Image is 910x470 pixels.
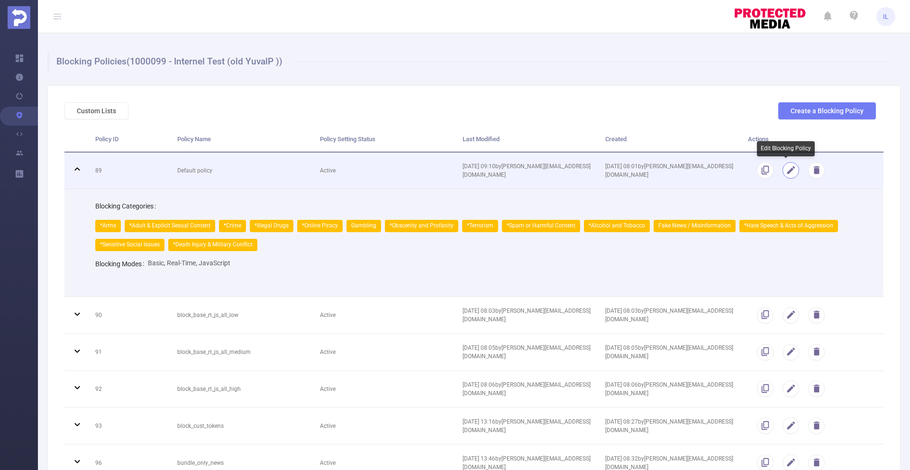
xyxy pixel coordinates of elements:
span: Active [320,460,336,466]
a: Custom Lists [64,107,128,115]
span: Active [320,423,336,429]
span: *Arms [95,220,121,232]
span: *Alcohol and Tobacco [584,220,650,232]
span: [DATE] 08:03 by [PERSON_NAME][EMAIL_ADDRESS][DOMAIN_NAME] [463,307,591,323]
span: [DATE] 08:27 by [PERSON_NAME][EMAIL_ADDRESS][DOMAIN_NAME] [605,418,733,434]
span: *Obscenity and Profanity [385,220,458,232]
label: Blocking Modes [95,260,148,268]
span: Active [320,167,336,174]
span: Active [320,312,336,318]
span: IL [883,7,889,26]
span: *Sensitive Social Issues [95,239,164,251]
label: Blocking Categories [95,202,160,210]
button: Create a Blocking Policy [778,102,876,119]
span: *Hate Speech & Acts of Aggression [739,220,838,232]
td: block_cust_tokens [170,407,313,444]
span: Created [605,136,627,143]
span: Basic, Real-Time, JavaScript [148,259,230,267]
td: block_base_rt_js_all_low [170,297,313,334]
span: [DATE] 13:16 by [PERSON_NAME][EMAIL_ADDRESS][DOMAIN_NAME] [463,418,591,434]
span: [DATE] 08:06 by [PERSON_NAME][EMAIL_ADDRESS][DOMAIN_NAME] [463,381,591,397]
span: Active [320,386,336,392]
span: *Spam or Harmful Content [502,220,580,232]
span: Policy Name [177,136,211,143]
td: 93 [88,407,170,444]
span: Gambling [346,220,381,232]
span: [DATE] 08:03 by [PERSON_NAME][EMAIL_ADDRESS][DOMAIN_NAME] [605,307,733,323]
span: [DATE] 08:01 by [PERSON_NAME][EMAIL_ADDRESS][DOMAIN_NAME] [605,163,733,178]
span: Actions [748,136,769,143]
span: [DATE] 09:10 by [PERSON_NAME][EMAIL_ADDRESS][DOMAIN_NAME] [463,163,591,178]
span: *Terrorism [462,220,498,232]
span: [DATE] 08:05 by [PERSON_NAME][EMAIL_ADDRESS][DOMAIN_NAME] [605,344,733,360]
td: 91 [88,334,170,371]
span: Policy Setting Status [320,136,375,143]
button: Custom Lists [64,102,128,119]
td: 92 [88,371,170,408]
span: *Crime [219,220,246,232]
h1: Blocking Policies (1000099 - Internel Test (old YuvalP )) [47,52,892,71]
span: *Online Piracy [297,220,343,232]
span: [DATE] 08:06 by [PERSON_NAME][EMAIL_ADDRESS][DOMAIN_NAME] [605,381,733,397]
div: Edit Blocking Policy [757,141,815,156]
span: Policy ID [95,136,118,143]
td: block_base_rt_js_all_high [170,371,313,408]
span: *Death Injury & Military Conflict [168,239,257,251]
span: Fake News / Misinformation [654,220,736,232]
img: Protected Media [8,6,30,29]
td: 89 [88,153,170,190]
span: [DATE] 08:05 by [PERSON_NAME][EMAIL_ADDRESS][DOMAIN_NAME] [463,344,591,360]
span: Active [320,349,336,355]
span: *Adult & Explicit Sexual Content [125,220,215,232]
td: block_base_rt_js_all_medium [170,334,313,371]
span: *Illegal Drugs [250,220,293,232]
span: Last Modified [463,136,500,143]
td: 90 [88,297,170,334]
td: Default policy [170,153,313,190]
